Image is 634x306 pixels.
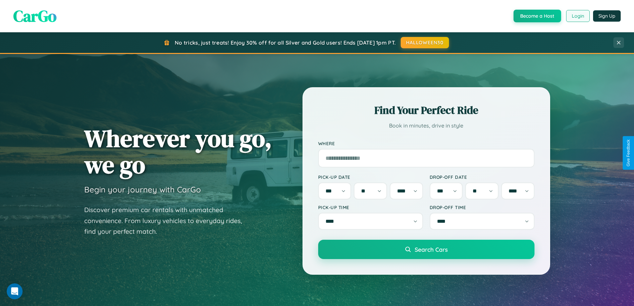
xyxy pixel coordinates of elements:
[401,37,449,48] button: HALLOWEEN30
[593,10,621,22] button: Sign Up
[626,140,631,166] div: Give Feedback
[7,283,23,299] iframe: Intercom live chat
[430,204,534,210] label: Drop-off Time
[84,204,251,237] p: Discover premium car rentals with unmatched convenience. From luxury vehicles to everyday rides, ...
[84,125,272,178] h1: Wherever you go, we go
[430,174,534,180] label: Drop-off Date
[566,10,590,22] button: Login
[318,204,423,210] label: Pick-up Time
[175,39,396,46] span: No tricks, just treats! Enjoy 30% off for all Silver and Gold users! Ends [DATE] 1pm PT.
[13,5,57,27] span: CarGo
[318,141,534,146] label: Where
[514,10,561,22] button: Become a Host
[84,184,201,194] h3: Begin your journey with CarGo
[318,103,534,118] h2: Find Your Perfect Ride
[318,174,423,180] label: Pick-up Date
[415,246,448,253] span: Search Cars
[318,121,534,131] p: Book in minutes, drive in style
[318,240,534,259] button: Search Cars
